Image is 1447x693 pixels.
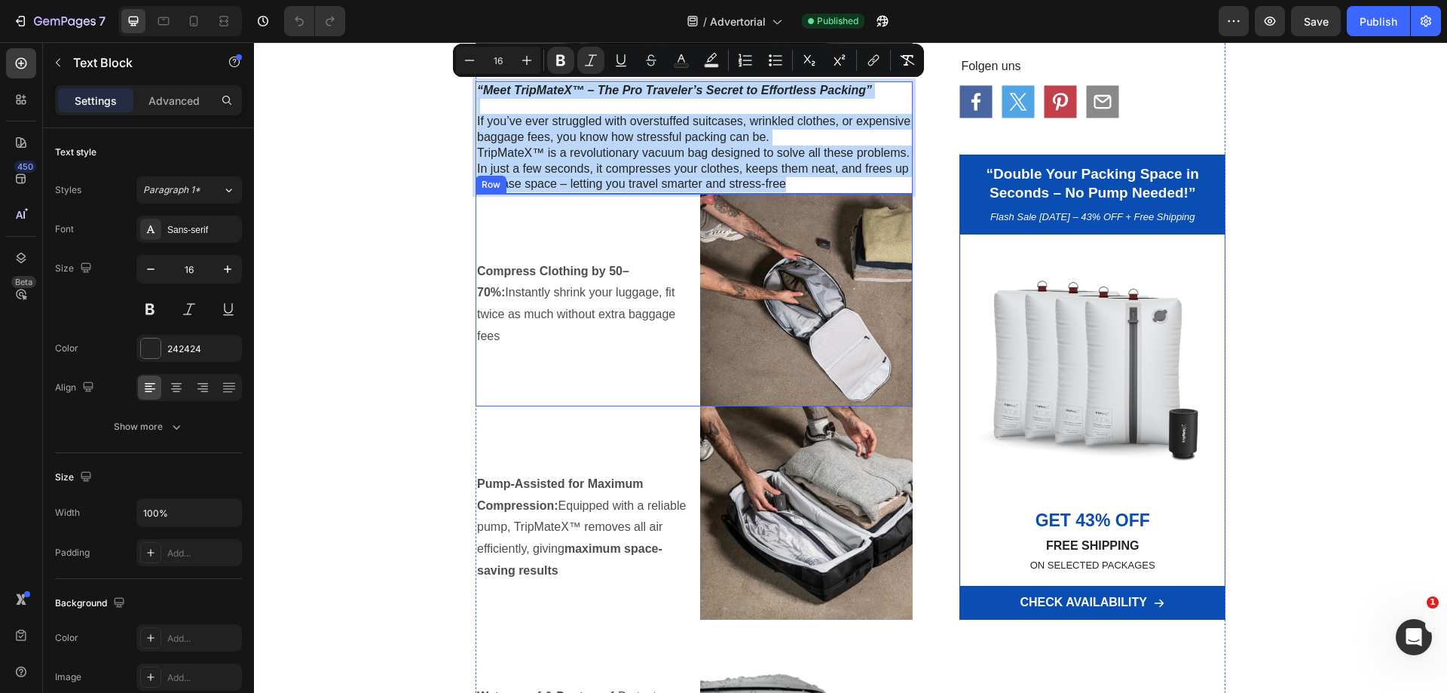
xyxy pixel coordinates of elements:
[6,6,112,36] button: 7
[720,517,957,530] p: ON SELECTED PACKAGES
[1347,6,1410,36] button: Publish
[720,468,957,490] p: GET 43% OFF
[55,593,128,614] div: Background
[254,42,1447,693] iframe: Design area
[223,431,433,540] p: Equipped with a reliable pump, TripMateX™ removes all air efficiently, giving
[55,378,97,398] div: Align
[446,364,659,577] img: gempages_586066319539962715-13d2c7c8-0226-41f0-ba87-e6dfd6b35c71.jpg
[718,466,959,492] div: Rich Text Editor. Editing area: main
[167,547,238,560] div: Add...
[1360,14,1397,29] div: Publish
[1396,619,1432,655] iframe: Intercom live chat
[55,506,80,520] div: Width
[167,671,238,685] div: Add...
[167,342,238,356] div: 242424
[817,14,858,28] span: Published
[136,176,242,204] button: Paragraph 1*
[167,223,238,237] div: Sans-serif
[1291,6,1341,36] button: Save
[55,546,90,560] div: Padding
[707,17,970,32] p: Folgen uns
[766,553,893,569] div: CHECK AVAILABILITY
[223,435,389,470] strong: Pump-Assisted for Maximum Compression:
[717,121,959,161] h2: Rich Text Editor. Editing area: main
[55,183,81,197] div: Styles
[1427,596,1439,609] span: 1
[148,93,200,109] p: Advanced
[706,192,971,457] img: gempages_586066319539962715-cbc035ec-ed6e-4d06-a017-991659dccb67.png
[1304,15,1329,28] span: Save
[55,342,78,355] div: Color
[73,54,201,72] p: Text Block
[55,259,95,279] div: Size
[167,632,238,645] div: Add...
[114,419,184,434] div: Show more
[55,222,74,236] div: Font
[55,468,95,488] div: Size
[55,146,96,159] div: Text style
[284,6,345,36] div: Undo/Redo
[710,14,766,29] span: Advertorial
[137,499,241,526] input: Auto
[703,14,707,29] span: /
[55,413,242,440] button: Show more
[453,44,924,77] div: Editor contextual toolbar
[720,496,957,512] p: FREE SHIPPING
[11,276,36,288] div: Beta
[717,167,959,183] div: Rich Text Editor. Editing area: main
[223,500,408,535] strong: maximum space-saving results
[55,631,78,645] div: Color
[55,670,81,684] div: Image
[223,648,364,661] strong: Waterproof & Dustproof:
[99,12,106,30] p: 7
[225,136,249,149] div: Row
[719,123,958,160] p: “Double Your Packing Space in Seconds – No Pump Needed!”
[143,183,200,197] span: Paragraph 1*
[736,169,941,180] i: Flash Sale [DATE] – 43% OFF + Free Shipping
[705,544,971,578] a: CHECK AVAILABILITY
[14,161,36,173] div: 450
[446,152,659,364] img: gempages_586066319539962715-91b71584-7c19-48e2-bc46-dec1fad14095.jpg
[75,93,117,109] p: Settings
